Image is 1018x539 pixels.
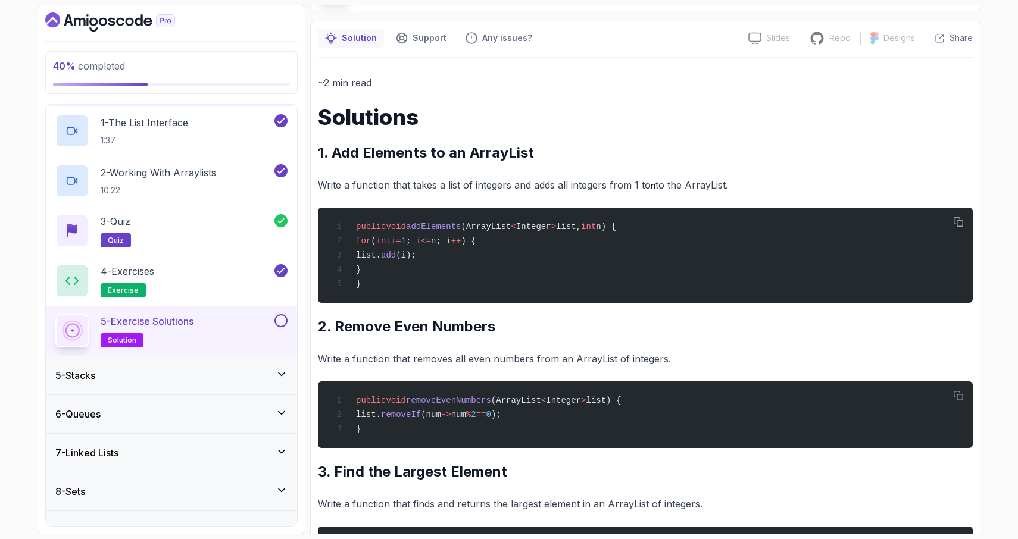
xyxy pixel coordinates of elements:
[318,177,973,194] p: Write a function that takes a list of integers and adds all integers from 1 to to the ArrayList.
[406,236,421,246] span: ; i
[511,222,516,231] span: <
[53,60,76,72] span: 40 %
[53,60,125,72] span: completed
[389,29,454,48] button: Support button
[421,236,431,246] span: <=
[356,410,381,419] span: list.
[55,368,95,383] h3: 5 - Stacks
[342,32,377,44] p: Solution
[431,236,451,246] span: n; i
[55,214,288,247] button: 3-Quizquiz
[46,472,297,510] button: 8-Sets
[356,236,371,246] span: for
[391,236,396,246] span: i
[55,114,288,148] button: 1-The List Interface1:37
[108,336,136,345] span: solution
[466,410,471,419] span: %
[371,236,376,246] span: (
[461,236,476,246] span: ) {
[546,396,581,405] span: Integer
[356,265,361,274] span: }
[401,236,406,246] span: 1
[55,164,288,198] button: 2-Working With Arraylists10:22
[461,222,511,231] span: (ArrayList
[406,222,461,231] span: addElements
[551,222,556,231] span: >
[516,222,551,231] span: Integer
[396,236,401,246] span: =
[55,407,101,421] h3: 6 - Queues
[451,236,461,246] span: ++
[356,222,386,231] span: public
[651,181,655,191] code: n
[581,222,596,231] span: int
[318,350,973,367] p: Write a function that removes all even numbers from an ArrayList of integers.
[381,410,421,419] span: removeIf
[101,264,154,278] p: 4 - Exercises
[55,484,85,499] h3: 8 - Sets
[318,29,384,48] button: notes button
[108,286,139,295] span: exercise
[413,32,446,44] p: Support
[581,396,586,405] span: >
[46,356,297,394] button: 5-Stacks
[829,32,851,44] p: Repo
[318,105,973,129] h1: Solutions
[556,222,581,231] span: list,
[406,396,491,405] span: removeEvenNumbers
[925,32,973,44] button: Share
[458,29,539,48] button: Feedback button
[386,396,406,405] span: void
[376,236,391,246] span: int
[476,410,486,419] span: ==
[356,250,381,260] span: list.
[45,12,202,32] a: Dashboard
[386,222,406,231] span: void
[381,250,396,260] span: add
[101,115,188,130] p: 1 - The List Interface
[108,236,124,245] span: quiz
[541,396,546,405] span: <
[441,410,451,419] span: ->
[421,410,441,419] span: (num
[451,410,466,419] span: num
[766,32,790,44] p: Slides
[356,279,361,289] span: }
[55,314,288,347] button: 5-Exercise Solutionssolution
[46,434,297,472] button: 7-Linked Lists
[356,424,361,434] span: }
[950,32,973,44] p: Share
[491,396,541,405] span: (ArrayList
[596,222,616,231] span: n) {
[318,143,973,162] h2: 1. Add Elements to an ArrayList
[491,410,501,419] span: );
[318,74,973,91] p: ~2 min read
[356,396,386,405] span: public
[101,165,216,180] p: 2 - Working With Arraylists
[101,214,130,228] p: 3 - Quiz
[55,523,90,537] h3: 9 - Maps
[471,410,476,419] span: 2
[101,134,188,146] p: 1:37
[883,32,915,44] p: Designs
[46,395,297,433] button: 6-Queues
[586,396,621,405] span: list) {
[396,250,416,260] span: (i);
[486,410,491,419] span: 0
[482,32,532,44] p: Any issues?
[318,462,973,481] h2: 3. Find the Largest Element
[101,314,193,328] p: 5 - Exercise Solutions
[55,446,118,460] h3: 7 - Linked Lists
[101,184,216,196] p: 10:22
[55,264,288,297] button: 4-Exercisesexercise
[318,317,973,336] h2: 2. Remove Even Numbers
[318,496,973,512] p: Write a function that finds and returns the largest element in an ArrayList of integers.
